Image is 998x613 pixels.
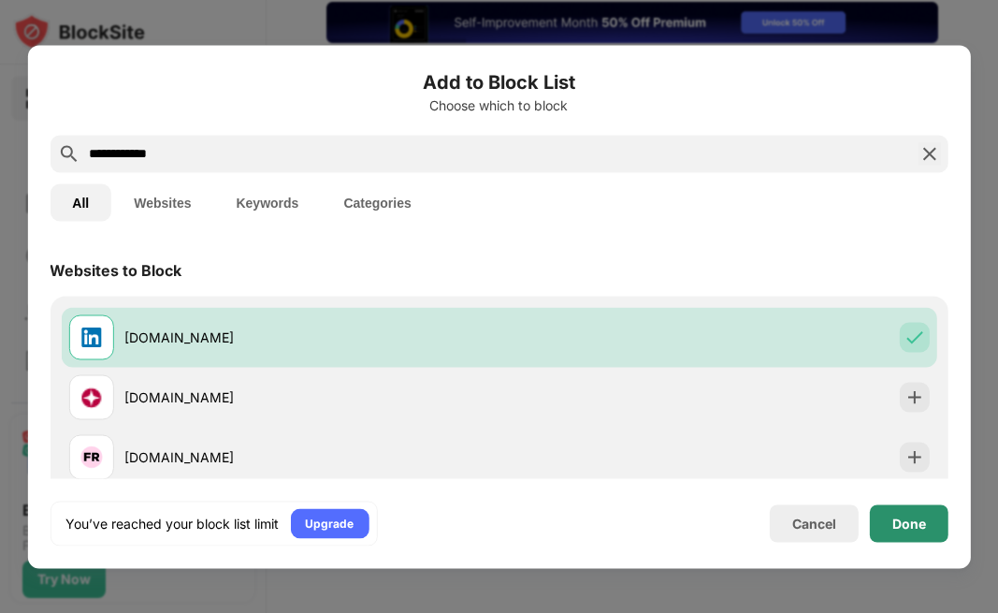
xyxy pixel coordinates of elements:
[50,260,181,279] div: Websites to Block
[57,142,80,165] img: search.svg
[80,445,102,468] img: favicons
[124,387,499,407] div: [DOMAIN_NAME]
[111,183,213,221] button: Websites
[918,142,941,165] img: search-close
[50,97,947,112] div: Choose which to block
[80,326,102,348] img: favicons
[305,514,354,533] div: Upgrade
[80,386,102,408] img: favicons
[213,183,321,221] button: Keywords
[50,183,111,221] button: All
[124,328,499,347] div: [DOMAIN_NAME]
[124,447,499,467] div: [DOMAIN_NAME]
[892,516,926,531] div: Done
[65,514,279,533] div: You’ve reached your block list limit
[50,67,947,95] h6: Add to Block List
[321,183,433,221] button: Categories
[792,516,836,532] div: Cancel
